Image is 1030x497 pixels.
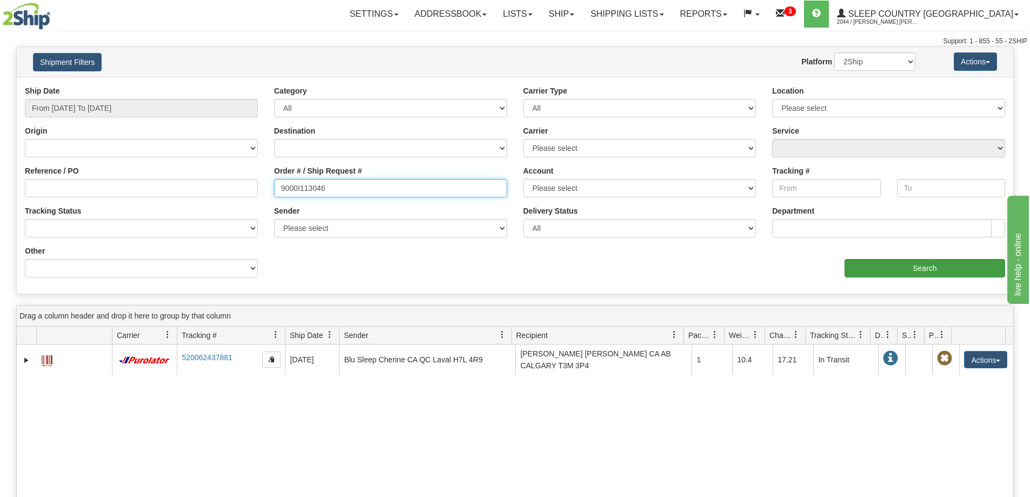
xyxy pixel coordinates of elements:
[182,353,232,362] a: 520062437881
[25,125,47,136] label: Origin
[33,53,102,71] button: Shipment Filters
[813,344,878,375] td: In Transit
[801,56,832,67] label: Platform
[3,3,50,30] img: logo2044.jpg
[787,326,805,344] a: Charge filter column settings
[769,330,792,341] span: Charge
[42,350,52,368] a: Label
[274,165,362,176] label: Order # / Ship Request #
[339,344,515,375] td: Blu Sleep Cherine CA QC Laval H7L 4R9
[17,306,1013,327] div: grid grouping header
[954,52,997,71] button: Actions
[746,326,765,344] a: Weight filter column settings
[158,326,177,344] a: Carrier filter column settings
[3,37,1027,46] div: Support: 1 - 855 - 55 - 2SHIP
[25,206,81,216] label: Tracking Status
[321,326,339,344] a: Ship Date filter column settings
[929,330,938,341] span: Pickup Status
[25,165,79,176] label: Reference / PO
[902,330,911,341] span: Shipment Issues
[845,259,1005,277] input: Search
[25,246,45,256] label: Other
[495,1,540,28] a: Lists
[672,1,735,28] a: Reports
[523,165,554,176] label: Account
[933,326,951,344] a: Pickup Status filter column settings
[344,330,368,341] span: Sender
[274,125,315,136] label: Destination
[523,125,548,136] label: Carrier
[732,344,773,375] td: 10.4
[523,206,578,216] label: Delivery Status
[852,326,870,344] a: Tracking Status filter column settings
[117,330,140,341] span: Carrier
[8,6,100,19] div: live help - online
[25,85,60,96] label: Ship Date
[285,344,339,375] td: [DATE]
[810,330,857,341] span: Tracking Status
[516,330,548,341] span: Recipient
[772,179,880,197] input: From
[897,179,1005,197] input: To
[274,206,300,216] label: Sender
[772,206,814,216] label: Department
[688,330,711,341] span: Packages
[937,351,952,366] span: Pickup Not Assigned
[1005,193,1029,303] iframe: chat widget
[267,326,285,344] a: Tracking # filter column settings
[846,9,1013,18] span: Sleep Country [GEOGRAPHIC_DATA]
[706,326,724,344] a: Packages filter column settings
[772,85,803,96] label: Location
[883,351,898,366] span: In Transit
[772,125,799,136] label: Service
[906,326,924,344] a: Shipment Issues filter column settings
[117,356,172,365] img: 11 - Purolator
[829,1,1027,28] a: Sleep Country [GEOGRAPHIC_DATA] 2044 / [PERSON_NAME] [PERSON_NAME]
[768,1,804,28] a: 3
[837,17,918,28] span: 2044 / [PERSON_NAME] [PERSON_NAME]
[582,1,672,28] a: Shipping lists
[21,355,32,366] a: Expand
[879,326,897,344] a: Delivery Status filter column settings
[523,85,567,96] label: Carrier Type
[515,344,692,375] td: [PERSON_NAME] [PERSON_NAME] CA AB CALGARY T3M 3P4
[541,1,582,28] a: Ship
[665,326,683,344] a: Recipient filter column settings
[964,351,1007,368] button: Actions
[407,1,495,28] a: Addressbook
[692,344,732,375] td: 1
[785,6,796,16] sup: 3
[772,165,809,176] label: Tracking #
[342,1,407,28] a: Settings
[262,352,281,368] button: Copy to clipboard
[182,330,217,341] span: Tracking #
[729,330,752,341] span: Weight
[875,330,884,341] span: Delivery Status
[493,326,511,344] a: Sender filter column settings
[274,85,307,96] label: Category
[290,330,323,341] span: Ship Date
[773,344,813,375] td: 17.21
